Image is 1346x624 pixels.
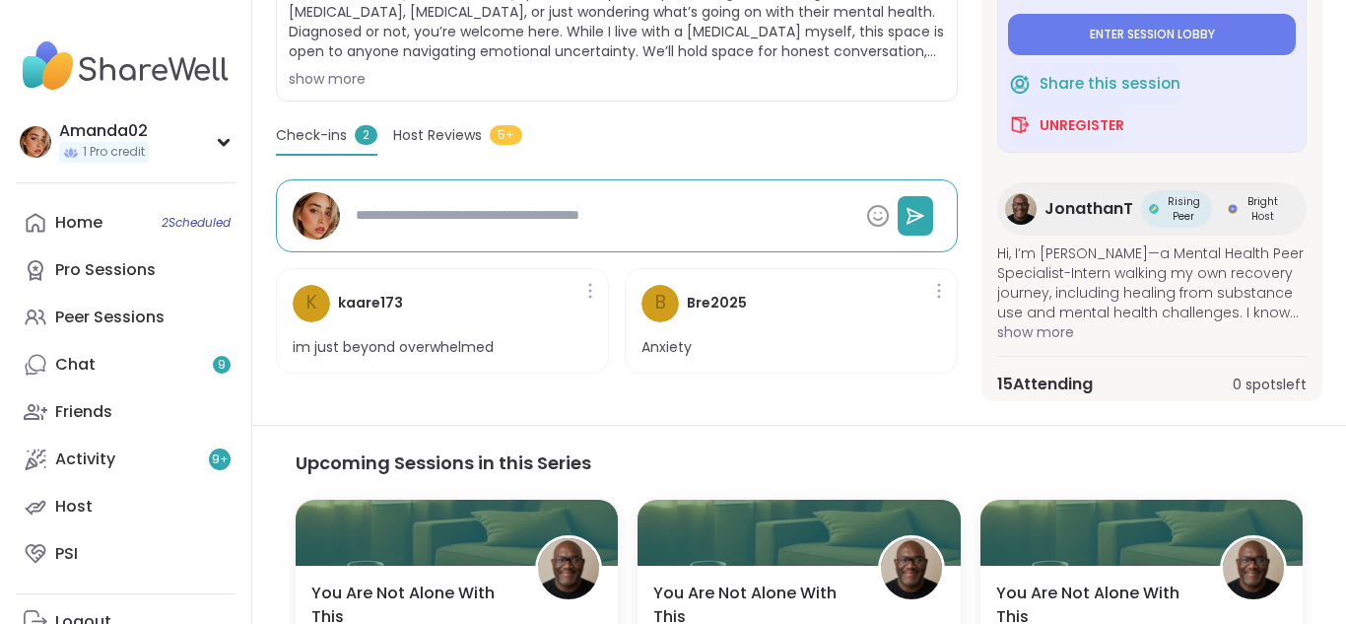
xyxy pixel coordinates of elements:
div: Chat [55,354,96,376]
button: Share this session [1008,63,1180,104]
span: Check-ins [276,125,347,146]
img: JonathanT [1005,193,1037,225]
img: Bright Host [1228,204,1238,214]
span: Enter session lobby [1090,27,1215,42]
span: k [306,289,317,317]
p: Anxiety [641,338,692,358]
h4: kaare173 [338,293,403,313]
span: 2 [355,125,377,145]
div: Amanda02 [59,120,149,142]
span: Share this session [1040,73,1180,96]
img: JonathanT [1223,538,1284,599]
a: JonathanTJonathanTRising PeerRising PeerBright HostBright Host [997,182,1307,236]
a: Pro Sessions [16,246,236,294]
span: show more [997,322,1307,342]
a: PSI [16,530,236,578]
span: Host Reviews [393,125,482,146]
span: 1 Pro credit [83,144,145,161]
div: Home [55,212,102,234]
div: Activity [55,449,115,470]
span: Rising Peer [1163,194,1204,224]
div: Host [55,496,93,518]
a: Activity9+ [16,436,236,483]
img: JonathanT [538,538,599,599]
span: JonathanT [1044,197,1133,221]
div: Pro Sessions [55,259,156,281]
span: Unregister [1040,115,1124,135]
img: Amanda02 [293,192,340,240]
h4: Bre2025 [687,293,747,313]
div: show more [289,69,945,89]
span: Hi, I’m [PERSON_NAME]—a Mental Health Peer Specialist-Intern walking my own recovery journey, inc... [997,243,1307,322]
a: Host [16,483,236,530]
a: Friends [16,388,236,436]
span: Bright Host [1242,194,1283,224]
span: B [655,289,666,317]
h3: Upcoming Sessions in this Series [296,450,1303,476]
span: 5+ [490,125,522,145]
img: ShareWell Logomark [1008,113,1032,137]
img: Amanda02 [20,126,51,158]
img: JonathanT [881,538,942,599]
span: 0 spots left [1233,375,1307,395]
button: Enter session lobby [1008,14,1296,55]
span: 2 Scheduled [162,215,231,231]
span: 15 Attending [997,373,1093,396]
img: ShareWell Nav Logo [16,32,236,101]
p: im just beyond overwhelmed [293,338,494,358]
div: PSI [55,543,78,565]
a: Chat9 [16,341,236,388]
img: ShareWell Logomark [1008,72,1032,96]
a: Home2Scheduled [16,199,236,246]
div: Friends [55,401,112,423]
a: Peer Sessions [16,294,236,341]
span: 9 + [212,451,229,468]
span: 9 [218,357,226,374]
div: Peer Sessions [55,307,165,328]
img: Rising Peer [1149,204,1159,214]
button: Unregister [1008,104,1124,146]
